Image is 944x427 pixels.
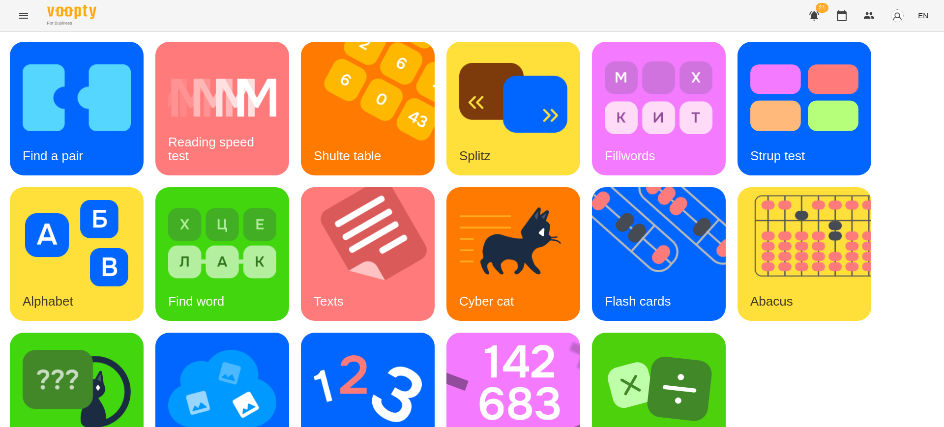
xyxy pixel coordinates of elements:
[750,55,858,141] img: Strup test
[23,55,131,141] img: Find a pair
[301,187,447,321] img: Texts
[47,5,96,19] img: Voopty Logo
[314,148,381,163] h3: Shulte table
[592,187,738,321] img: Flash cards
[890,9,904,23] img: avatar_s.png
[459,200,567,286] img: Cyber cat
[10,42,144,175] a: Find a pairFind a pair
[168,135,258,163] h3: Reading speed test
[47,20,96,27] span: For Business
[750,148,805,163] h3: Strup test
[592,42,726,175] a: FillwordsFillwords
[314,294,344,309] h3: Texts
[459,148,491,163] h3: Splitz
[23,200,131,286] img: Alphabet
[446,187,580,321] a: Cyber catCyber cat
[168,294,224,309] h3: Find word
[605,148,655,163] h3: Fillwords
[592,187,726,321] a: Flash cardsFlash cards
[155,187,289,321] a: Find wordFind word
[168,55,276,141] img: Reading speed test
[23,294,73,309] h3: Alphabet
[12,4,35,28] button: Menu
[914,6,932,25] button: EN
[605,55,713,141] img: Fillwords
[737,187,884,321] img: Abacus
[737,187,871,321] a: AbacusAbacus
[750,294,793,309] h3: Abacus
[23,148,83,163] h3: Find a pair
[605,294,671,309] h3: Flash cards
[446,42,580,175] a: SplitzSplitz
[737,42,871,175] a: Strup testStrup test
[301,42,447,175] img: Shulte table
[459,55,567,141] img: Splitz
[918,10,928,21] span: EN
[168,200,276,286] img: Find word
[301,42,435,175] a: Shulte tableShulte table
[10,187,144,321] a: AlphabetAlphabet
[816,3,828,13] span: 21
[459,294,514,309] h3: Cyber cat
[155,42,289,175] a: Reading speed testReading speed test
[301,187,435,321] a: TextsTexts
